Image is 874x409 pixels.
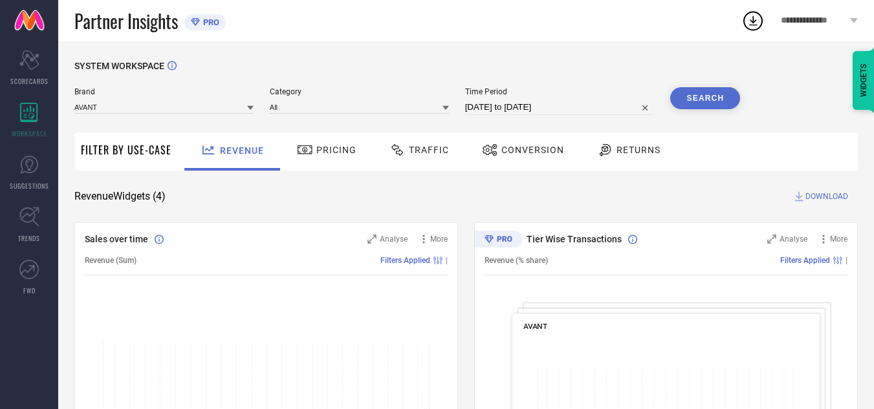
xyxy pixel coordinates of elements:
[12,129,47,138] span: WORKSPACE
[74,61,164,71] span: SYSTEM WORKSPACE
[270,87,449,96] span: Category
[767,235,776,244] svg: Zoom
[805,190,848,203] span: DOWNLOAD
[74,8,178,34] span: Partner Insights
[81,142,171,158] span: Filter By Use-Case
[485,256,548,265] span: Revenue (% share)
[74,87,254,96] span: Brand
[780,235,807,244] span: Analyse
[220,145,264,156] span: Revenue
[74,190,166,203] span: Revenue Widgets ( 4 )
[316,145,356,155] span: Pricing
[830,235,847,244] span: More
[430,235,448,244] span: More
[465,100,655,115] input: Select time period
[380,235,408,244] span: Analyse
[501,145,564,155] span: Conversion
[465,87,655,96] span: Time Period
[670,87,740,109] button: Search
[409,145,449,155] span: Traffic
[523,322,547,331] span: AVANT
[18,233,40,243] span: TRENDS
[527,234,622,244] span: Tier Wise Transactions
[474,231,522,250] div: Premium
[85,256,137,265] span: Revenue (Sum)
[780,256,830,265] span: Filters Applied
[23,286,36,295] span: FWD
[380,256,430,265] span: Filters Applied
[10,76,49,86] span: SCORECARDS
[741,9,765,32] div: Open download list
[85,234,148,244] span: Sales over time
[846,256,847,265] span: |
[446,256,448,265] span: |
[200,17,219,27] span: PRO
[10,181,49,191] span: SUGGESTIONS
[617,145,661,155] span: Returns
[367,235,377,244] svg: Zoom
